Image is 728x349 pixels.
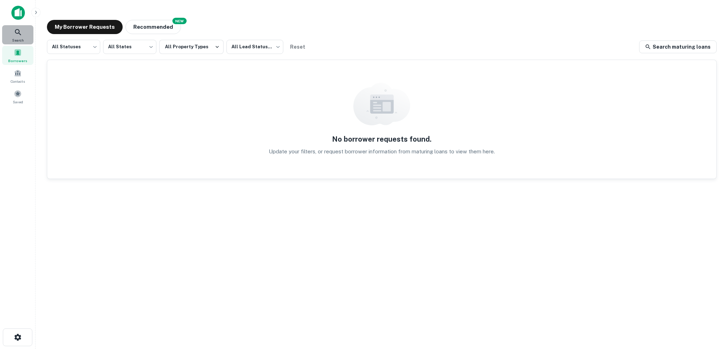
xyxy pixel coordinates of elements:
[639,40,717,53] a: Search maturing loans
[11,78,25,84] span: Contacts
[692,292,728,326] iframe: Chat Widget
[11,6,25,20] img: capitalize-icon.png
[172,18,187,24] div: NEW
[8,58,27,64] span: Borrowers
[332,134,432,144] h5: No borrower requests found.
[13,99,23,105] span: Saved
[47,38,100,56] div: All Statuses
[47,20,123,34] button: My Borrower Requests
[125,20,181,34] button: Recommended
[353,83,410,125] img: empty content
[2,87,33,106] a: Saved
[12,37,24,43] span: Search
[226,38,283,56] div: All Lead Statuses
[103,38,156,56] div: All States
[286,40,309,54] button: Reset
[269,147,495,156] p: Update your filters, or request borrower information from maturing loans to view them here.
[159,40,224,54] button: All Property Types
[2,46,33,65] a: Borrowers
[2,66,33,86] a: Contacts
[2,25,33,44] a: Search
